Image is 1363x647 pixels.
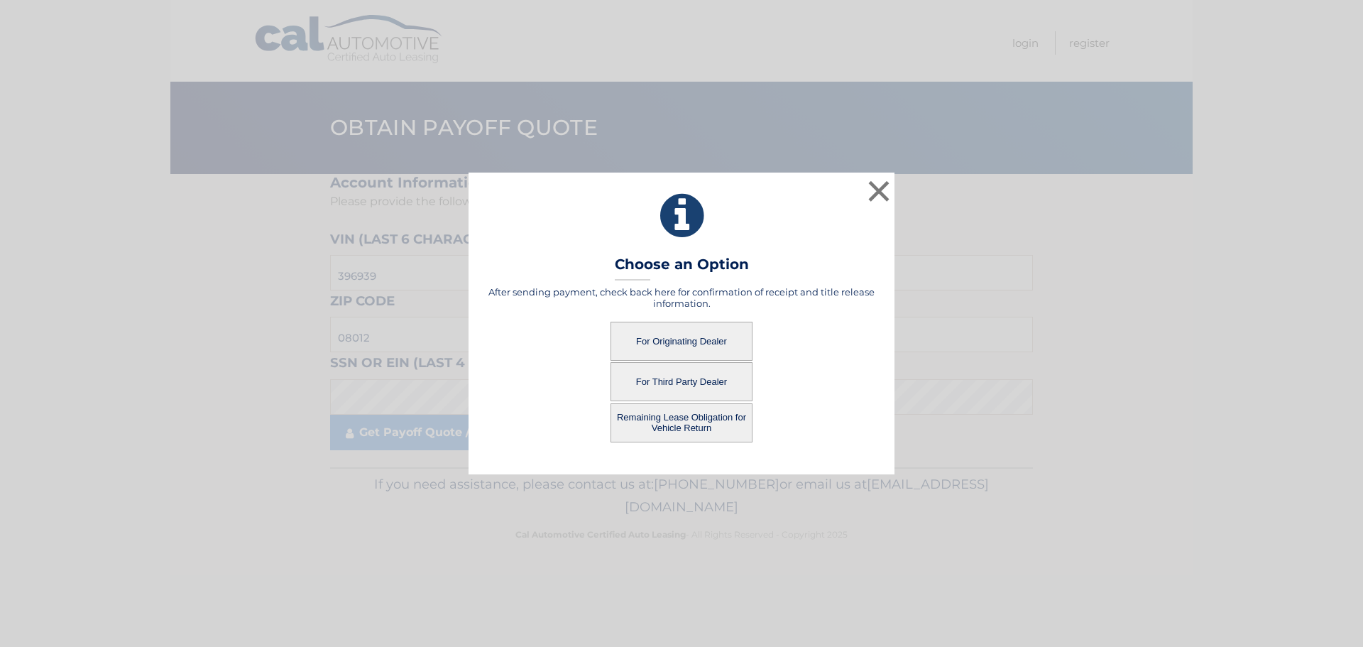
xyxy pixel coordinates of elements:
button: For Originating Dealer [611,322,752,361]
button: For Third Party Dealer [611,362,752,401]
button: × [865,177,893,205]
h3: Choose an Option [615,256,749,281]
button: Remaining Lease Obligation for Vehicle Return [611,403,752,442]
h5: After sending payment, check back here for confirmation of receipt and title release information. [486,286,877,309]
